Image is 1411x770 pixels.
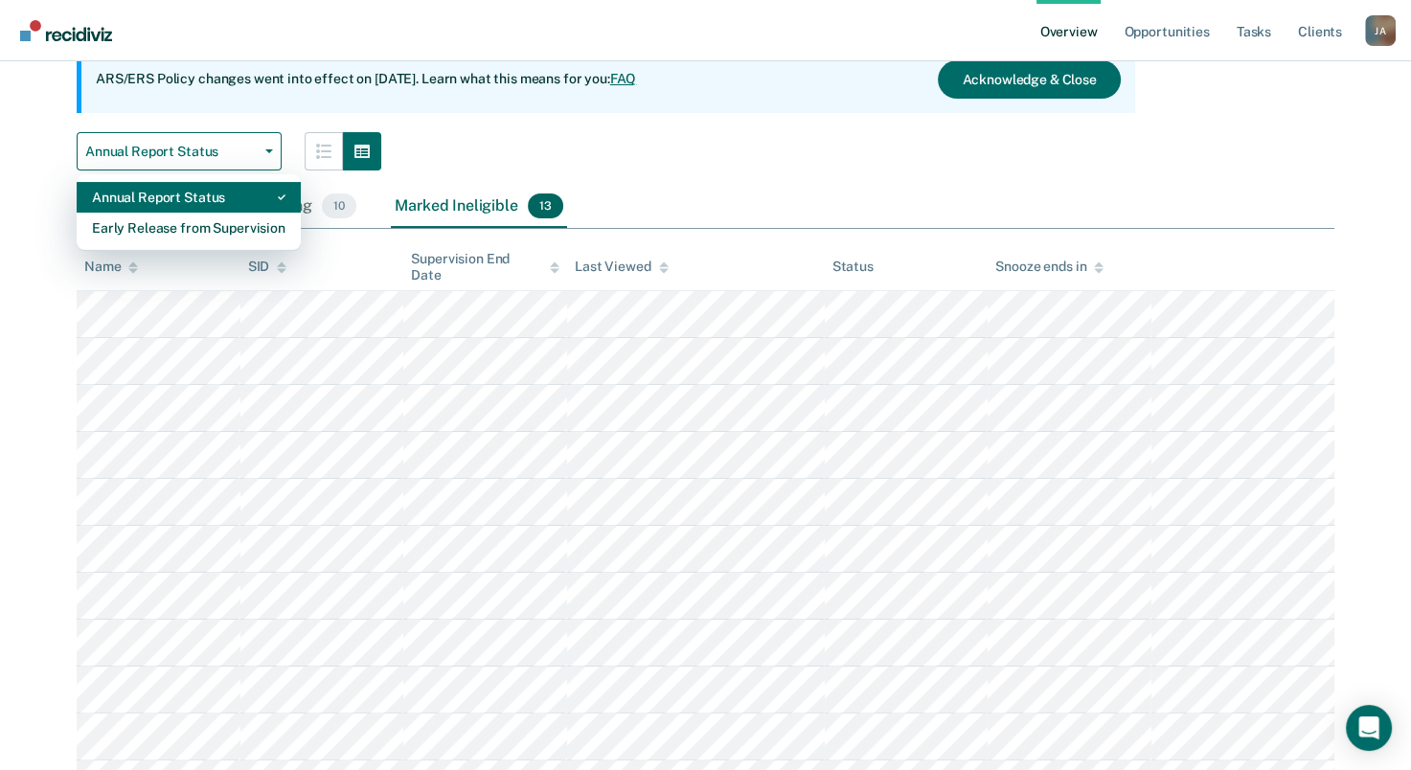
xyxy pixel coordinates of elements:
span: 13 [528,193,563,218]
button: Profile dropdown button [1365,15,1396,46]
div: SID [248,259,287,275]
div: Snooze ends in [995,259,1104,275]
div: Dropdown Menu [77,174,301,251]
div: Open Intercom Messenger [1346,705,1392,751]
div: Supervision End Date [411,251,559,283]
div: Status [832,259,874,275]
button: Annual Report Status [77,132,282,170]
div: Annual Report Status [92,182,285,213]
div: J A [1365,15,1396,46]
span: Annual Report Status [85,144,258,160]
button: Acknowledge & Close [938,60,1120,99]
a: FAQ [610,71,637,86]
div: Pending10 [251,186,360,228]
img: Recidiviz [20,20,112,41]
div: Early Release from Supervision [92,213,285,243]
div: Marked Ineligible13 [391,186,566,228]
p: ARS/ERS Policy changes went into effect on [DATE]. Learn what this means for you: [96,70,636,89]
div: Name [84,259,138,275]
div: Last Viewed [575,259,668,275]
span: 10 [322,193,356,218]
